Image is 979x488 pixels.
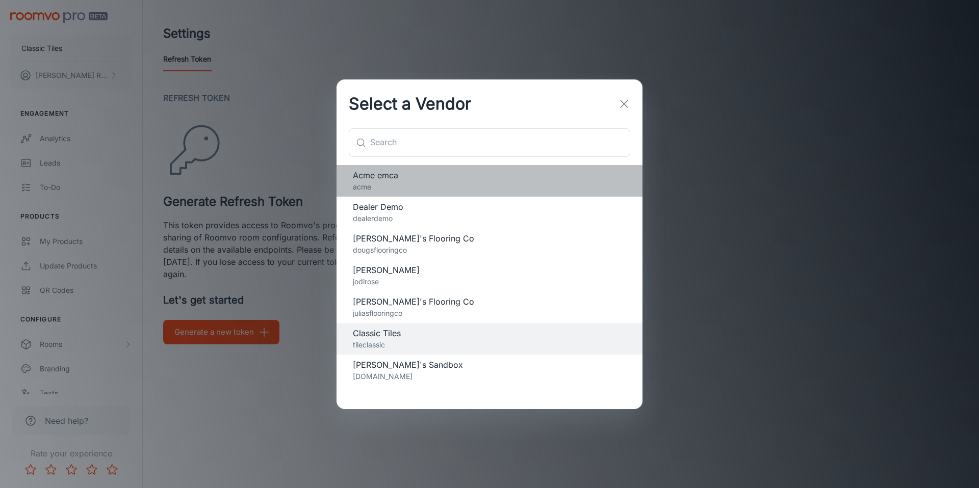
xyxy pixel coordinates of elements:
p: dealerdemo [353,213,626,224]
div: [PERSON_NAME]'s Flooring Codougsflooringco [337,228,642,260]
div: Acme emcaacme [337,165,642,197]
input: Search [370,128,630,157]
p: acme [353,181,626,193]
span: Acme emca [353,169,626,181]
div: Dealer Demodealerdemo [337,197,642,228]
div: Classic Tilestileclassic [337,323,642,355]
p: dougsflooringco [353,245,626,256]
p: jodirose [353,276,626,287]
p: juliasflooringco [353,308,626,319]
span: [PERSON_NAME]'s Flooring Co [353,232,626,245]
p: [DOMAIN_NAME] [353,371,626,382]
span: Dealer Demo [353,201,626,213]
div: [PERSON_NAME]'s Sandbox[DOMAIN_NAME] [337,355,642,386]
div: [PERSON_NAME]jodirose [337,260,642,291]
h2: Select a Vendor [337,79,483,128]
p: tileclassic [353,339,626,350]
span: Classic Tiles [353,327,626,339]
span: [PERSON_NAME] [353,264,626,276]
span: [PERSON_NAME]'s Sandbox [353,359,626,371]
span: [PERSON_NAME]'s Flooring Co [353,295,626,308]
div: [PERSON_NAME]'s Flooring Cojuliasflooringco [337,291,642,323]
